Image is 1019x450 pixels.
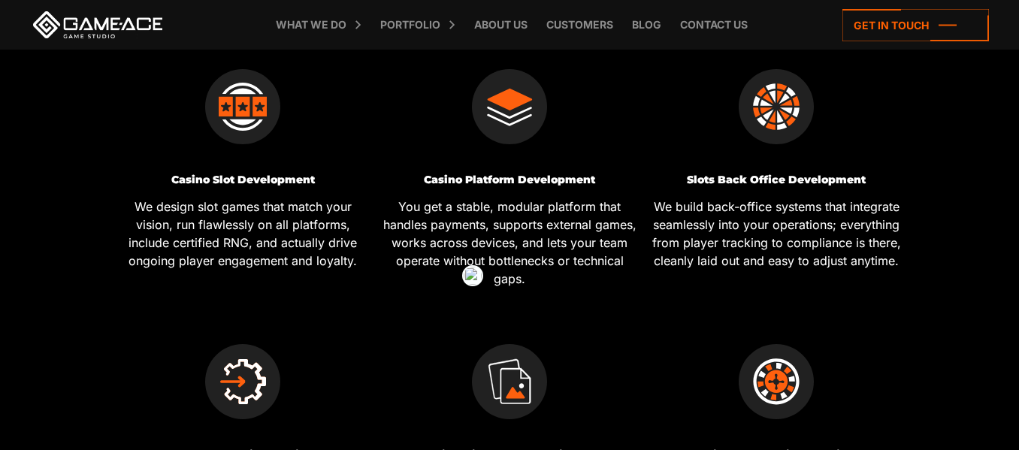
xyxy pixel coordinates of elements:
[842,9,989,41] a: Get in touch
[205,344,280,419] img: Console game integration icon
[739,69,814,144] img: Lottery games icon
[472,69,547,144] img: Game platform development icon
[205,69,280,144] img: Slot machine icon
[115,174,370,186] h3: Casino Slot Development
[382,174,637,186] h3: Casino Platform Development
[472,344,547,419] img: Game art icon
[739,344,814,419] img: Roulette game dev icon
[649,198,904,270] p: We build back-office systems that integrate seamlessly into your operations; everything from play...
[115,198,370,270] p: We design slot games that match your vision, run flawlessly on all platforms, include certified R...
[649,174,904,186] h3: Slots Back Office Development
[382,198,637,288] p: You get a stable, modular platform that handles payments, supports external games, works across d...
